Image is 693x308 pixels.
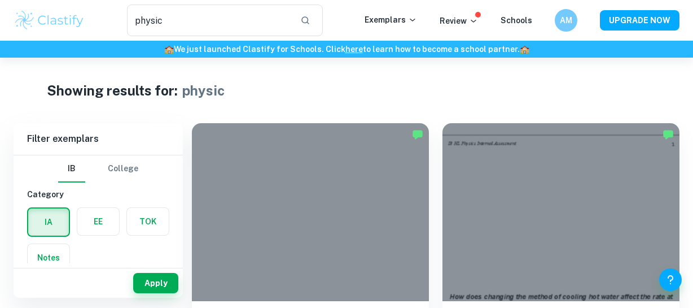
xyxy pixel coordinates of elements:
[58,155,138,183] div: Filter type choice
[659,268,682,291] button: Help and Feedback
[440,15,478,27] p: Review
[560,14,573,27] h6: AM
[47,80,178,101] h1: Showing results for:
[127,208,169,235] button: TOK
[182,80,225,101] h1: physic
[28,209,69,236] button: IA
[555,9,577,32] button: AM
[127,5,291,36] input: Search for any exemplars...
[600,10,679,31] button: UPGRADE NOW
[27,188,169,201] h6: Category
[663,129,674,140] img: Marked
[164,45,174,54] span: 🏫
[501,16,532,25] a: Schools
[365,14,417,26] p: Exemplars
[412,129,423,140] img: Marked
[520,45,529,54] span: 🏫
[14,123,183,155] h6: Filter exemplars
[345,45,363,54] a: here
[14,9,85,32] img: Clastify logo
[2,43,691,55] h6: We just launched Clastify for Schools. Click to learn how to become a school partner.
[133,273,178,293] button: Apply
[77,208,119,235] button: EE
[58,155,85,183] button: IB
[28,244,69,271] button: Notes
[108,155,138,183] button: College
